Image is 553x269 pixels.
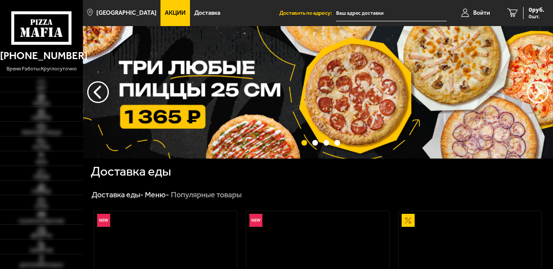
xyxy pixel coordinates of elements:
span: Доставка [194,10,220,16]
input: Ваш адрес доставки [336,5,447,21]
img: Акционный [402,214,415,227]
span: Войти [473,10,490,16]
div: Популярные товары [171,190,242,200]
button: точки переключения [334,140,340,146]
span: 0 шт. [529,14,544,19]
button: предыдущий [527,81,549,103]
img: Новинка [97,214,110,227]
span: Доставить по адресу: [279,10,336,16]
a: Доставка еды- [92,190,144,199]
button: точки переключения [312,140,318,146]
span: 0 руб. [529,7,544,13]
span: Акции [165,10,186,16]
span: [GEOGRAPHIC_DATA] [96,10,157,16]
a: Меню- [145,190,169,199]
img: Новинка [249,214,262,227]
h1: Доставка еды [91,165,171,178]
button: следующий [87,81,109,103]
button: точки переключения [301,140,307,146]
button: точки переключения [324,140,329,146]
